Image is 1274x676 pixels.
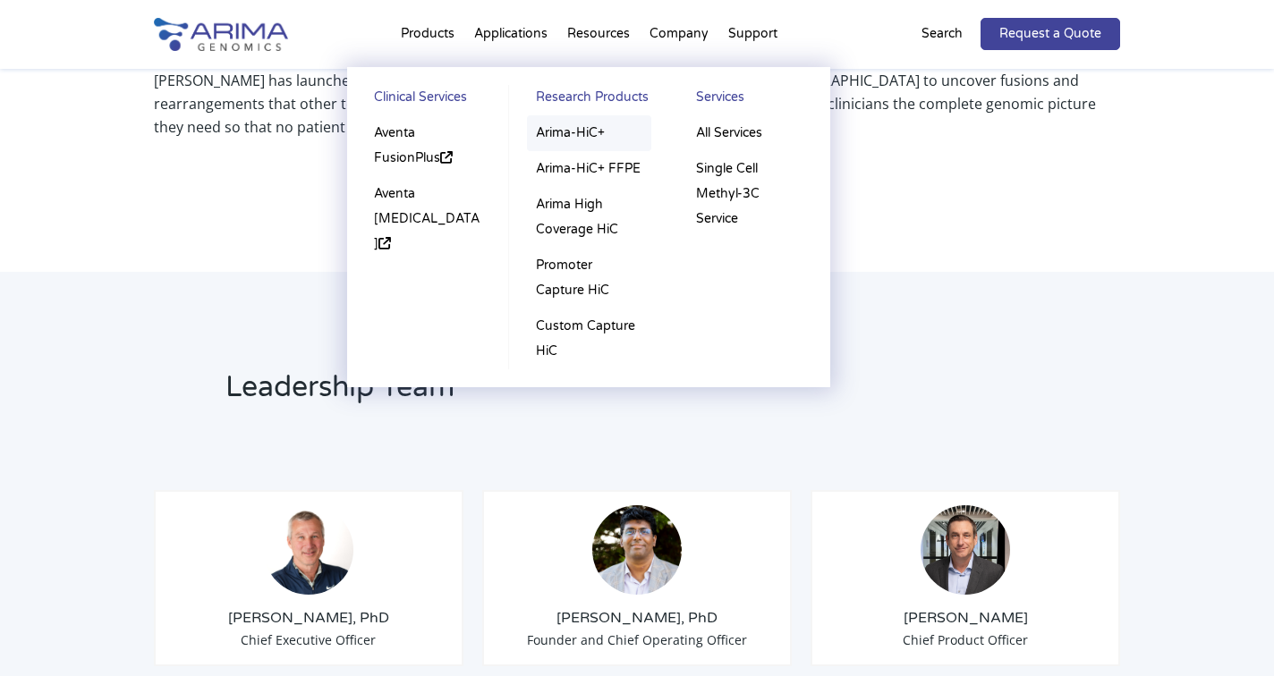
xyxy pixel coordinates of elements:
[527,248,651,308] a: Promoter Capture HiC
[241,631,376,648] span: Chief Executive Officer
[527,187,651,248] a: Arima High Coverage HiC
[687,115,812,151] a: All Services
[365,176,490,262] a: Aventa [MEDICAL_DATA]
[154,46,1120,153] p: That moment crystallized our purpose: [MEDICAL_DATA] diagnostics must evolve to capture the full ...
[826,608,1105,628] h3: [PERSON_NAME]
[527,115,651,151] a: Arima-HiC+
[264,505,353,595] img: Tom-Willis.jpg
[687,85,812,115] a: Services
[981,18,1120,50] a: Request a Quote
[592,505,682,595] img: Sid-Selvaraj_Arima-Genomics.png
[921,505,1010,595] img: Chris-Roberts.jpg
[365,115,490,176] a: Aventa FusionPlus
[527,631,747,648] span: Founder and Chief Operating Officer
[154,18,288,51] img: Arima-Genomics-logo
[922,22,963,46] p: Search
[225,368,865,421] h2: Leadership Team
[687,151,812,237] a: Single Cell Methyl-3C Service
[527,85,651,115] a: Research Products
[497,608,777,628] h3: [PERSON_NAME], PhD
[527,151,651,187] a: Arima-HiC+ FFPE
[527,308,651,369] a: Custom Capture HiC
[903,631,1028,648] span: Chief Product Officer
[365,85,490,115] a: Clinical Services
[169,608,448,628] h3: [PERSON_NAME], PhD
